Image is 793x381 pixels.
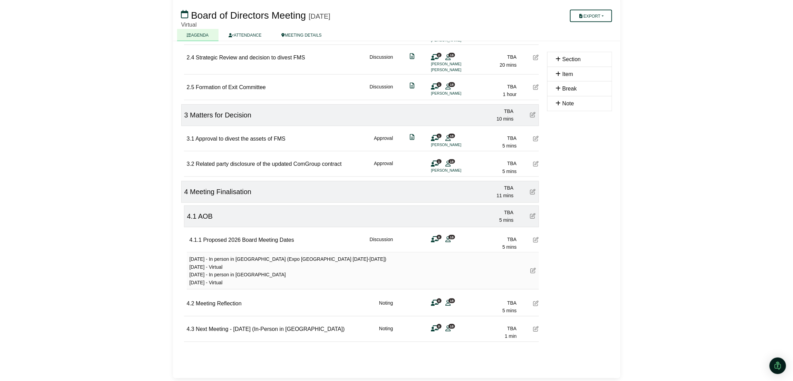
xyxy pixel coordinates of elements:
[196,326,345,332] span: Next Meeting - [DATE] (In-Person in [GEOGRAPHIC_DATA])
[505,333,516,339] span: 1 min
[468,325,517,332] div: TBA
[187,161,194,167] span: 3.2
[203,237,294,243] span: Proposed 2026 Board Meeting Dates
[272,29,332,41] a: MEETING DETAILS
[431,67,483,73] li: [PERSON_NAME]
[437,134,442,138] span: 1
[465,107,514,115] div: TBA
[190,111,251,119] span: Matters for Decision
[468,236,517,243] div: TBA
[562,56,581,62] span: Section
[374,160,393,175] div: Approval
[499,217,513,223] span: 5 mins
[191,10,306,21] span: Board of Directors Meeting
[181,22,197,28] span: Virtual
[448,82,455,87] span: 18
[570,10,612,22] button: Export
[184,111,188,119] span: 3
[448,298,455,303] span: 18
[465,209,514,216] div: TBA
[370,236,393,251] div: Discussion
[187,136,194,142] span: 3.1
[437,298,442,303] span: 0
[370,53,393,73] div: Discussion
[198,212,213,220] span: AOB
[465,184,514,192] div: TBA
[196,84,266,90] span: Formation of Exit Committee
[468,160,517,167] div: TBA
[468,53,517,61] div: TBA
[190,188,251,196] span: Meeting Finalisation
[437,82,442,87] span: 1
[502,244,516,250] span: 5 mins
[437,235,442,239] span: 0
[187,212,197,220] span: 4.1
[374,134,393,150] div: Approval
[187,55,194,60] span: 2.4
[196,161,341,167] span: Related party disclosure of the updated ComGroup contract
[177,29,219,41] a: AGENDA
[431,168,483,173] li: [PERSON_NAME]
[437,159,442,164] span: 1
[190,237,202,243] span: 4.1.1
[370,83,393,98] div: Discussion
[187,326,194,332] span: 4.3
[196,55,305,60] span: Strategic Review and decision to divest FMS
[468,299,517,307] div: TBA
[500,62,516,68] span: 20 mins
[448,134,455,138] span: 18
[431,91,483,96] li: [PERSON_NAME]
[195,136,286,142] span: Approval to divest the assets of FMS
[219,29,271,41] a: ATTENDANCE
[379,325,393,340] div: Noting
[196,301,242,306] span: Meeting Reflection
[468,134,517,142] div: TBA
[184,188,188,196] span: 4
[502,143,516,149] span: 5 mins
[562,101,574,106] span: Note
[431,61,483,67] li: [PERSON_NAME]
[448,235,455,239] span: 18
[562,86,577,92] span: Break
[448,53,455,57] span: 18
[448,159,455,164] span: 18
[187,84,194,90] span: 2.5
[770,358,786,374] div: Open Intercom Messenger
[503,92,517,97] span: 1 hour
[502,169,516,174] span: 5 mins
[502,308,516,313] span: 5 mins
[437,324,442,328] span: 0
[496,116,513,122] span: 10 mins
[190,255,387,286] div: [DATE] - In person in [GEOGRAPHIC_DATA] (Expo [GEOGRAPHIC_DATA] [DATE]-[DATE]) [DATE] - Virtual [...
[431,142,483,148] li: [PERSON_NAME]
[496,193,513,198] span: 11 mins
[562,71,573,77] span: Item
[379,299,393,315] div: Noting
[448,324,455,328] span: 18
[309,12,330,20] div: [DATE]
[437,53,442,57] span: 2
[187,301,194,306] span: 4.2
[468,83,517,91] div: TBA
